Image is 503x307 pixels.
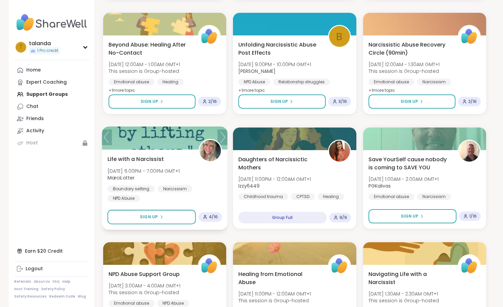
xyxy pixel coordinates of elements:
[368,209,456,223] button: Sign Up
[459,141,480,162] img: PGKalivas
[209,214,218,220] span: 4 / 16
[199,255,220,276] img: ShareWell
[108,155,164,163] span: Life with a Narcissist
[401,213,418,219] span: Sign Up
[238,183,260,189] b: Izzy6449
[368,68,440,75] span: This session is Group-hosted
[109,289,180,296] span: This session is Group-hosted
[26,79,67,86] div: Expert Coaching
[14,64,89,76] a: Home
[26,266,43,272] div: Logout
[238,290,311,297] span: [DATE] 11:00PM - 12:00AM GMT+1
[34,279,50,284] a: About Us
[238,41,320,57] span: Unfolding Narcissistic Abuse Post Effects
[368,156,450,172] span: Save YourSelf cause nobody is coming to SAVE YOU
[109,270,180,278] span: NPD Abuse Support Group
[291,193,315,200] div: CPTSD
[339,215,347,220] span: 9 / 9
[270,99,288,105] span: Sign Up
[199,26,220,47] img: ShareWell
[238,156,320,172] span: Daughters of Narcissictic Mothers
[108,210,196,224] button: Sign Up
[14,101,89,113] a: Chat
[108,185,155,192] div: Boundary setting
[49,294,75,299] a: Redeem Code
[401,99,418,105] span: Sign Up
[318,193,344,200] div: Healing
[41,287,65,291] a: Safety Policy
[26,103,38,110] div: Chat
[14,125,89,137] a: Activity
[140,214,158,220] span: Sign Up
[157,300,189,307] div: NPD Abuse
[19,43,23,52] span: t
[368,183,391,189] b: PGKalivas
[238,193,288,200] div: Childhood trauma
[109,300,154,307] div: Emotional abuse
[14,113,89,125] a: Friends
[14,245,89,257] div: Earn $20 Credit
[108,195,140,202] div: NPD Abuse
[200,140,221,161] img: MarciLotter
[238,297,311,304] span: This session is Group-hosted
[141,99,158,105] span: Sign Up
[158,185,193,192] div: Narcissism
[459,26,480,47] img: ShareWell
[273,79,330,85] div: Relationship struggles
[157,79,184,85] div: Healing
[108,167,180,174] span: [DATE] 6:00PM - 7:00PM GMT+1
[29,40,60,47] div: talanda
[14,287,38,291] a: Host Training
[238,68,275,75] b: [PERSON_NAME]
[417,79,451,85] div: Narcissism
[238,176,311,183] span: [DATE] 11:00PM - 12:00AM GMT+1
[368,41,450,57] span: Narcissistic Abuse Recovery Circle (90min)
[368,94,455,109] button: Sign Up
[368,61,440,68] span: [DATE] 12:00AM - 1:30AM GMT+1
[109,41,190,57] span: Beyond Abuse: Healing After No-Contact
[14,11,89,34] img: ShareWell Nav Logo
[368,297,439,304] span: This session is Group-hosted
[368,290,439,297] span: [DATE] 1:30AM - 2:30AM GMT+1
[109,79,154,85] div: Emotional abuse
[109,68,180,75] span: This session is Group-hosted
[238,212,326,223] div: Group Full
[109,94,196,109] button: Sign Up
[108,174,135,181] b: MarciLotter
[329,255,350,276] img: ShareWell
[238,270,320,286] span: Healing from Emotional Abuse
[14,279,31,284] a: Referrals
[208,99,217,104] span: 2 / 16
[469,214,477,219] span: 1 / 16
[238,94,325,109] button: Sign Up
[37,48,58,54] span: 1 Pro credit
[417,193,451,200] div: Narcissism
[368,176,439,183] span: [DATE] 1:00AM - 2:00AM GMT+1
[14,294,47,299] a: Safety Resources
[468,99,477,104] span: 2 / 16
[14,263,89,275] a: Logout
[26,128,44,134] div: Activity
[62,279,70,284] a: Help
[368,270,450,286] span: Navigating Life with a Narcissist
[109,61,180,68] span: [DATE] 12:00AM - 1:00AM GMT+1
[368,193,414,200] div: Emotional abuse
[336,29,343,45] span: b
[238,79,270,85] div: NPD Abuse
[26,67,41,74] div: Home
[26,140,38,146] div: Host
[53,279,60,284] a: FAQ
[368,79,414,85] div: Emotional abuse
[329,141,350,162] img: Izzy6449
[338,99,347,104] span: 3 / 16
[14,76,89,88] a: Expert Coaching
[78,294,86,299] a: Blog
[459,255,480,276] img: ShareWell
[109,282,180,289] span: [DATE] 3:00AM - 4:00AM GMT+1
[14,137,89,149] a: Host
[238,61,311,68] span: [DATE] 9:00PM - 10:00PM GMT+1
[26,115,44,122] div: Friends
